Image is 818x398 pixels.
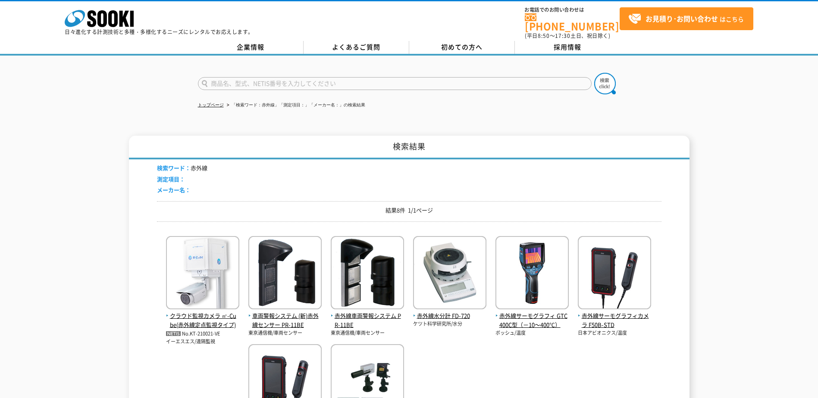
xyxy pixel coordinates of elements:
span: 初めての方へ [441,42,483,52]
a: 赤外線車両警報システム PR-11BE [331,302,404,329]
strong: お見積り･お問い合わせ [646,13,718,24]
p: イーエスエス/遠隔監視 [166,338,239,345]
span: はこちら [628,12,744,25]
img: ㎥-Cube(赤外線定点監視タイプ) [166,236,239,311]
span: 赤外線サーモグラフィ GTC400C型（－10～400℃） [495,311,569,330]
li: 「検索ワード：赤外線」「測定項目：」「メーカー名：」の検索結果 [225,101,365,110]
a: 車両警報システム (新)赤外線センサー PR-11BE [248,302,322,329]
span: 測定項目： [157,175,185,183]
p: 日々進化する計測技術と多種・多様化するニーズにレンタルでお応えします。 [65,29,254,34]
p: 結果8件 1/1ページ [157,206,661,215]
span: 赤外線車両警報システム PR-11BE [331,311,404,330]
a: 企業情報 [198,41,304,54]
a: 赤外線サーモグラフィカメラ F50B-STD [578,302,651,329]
a: 採用情報 [515,41,621,54]
span: 8:50 [538,32,550,40]
span: 赤外線水分計 FD-720 [413,311,486,320]
span: お電話でのお問い合わせは [525,7,620,12]
span: 17:30 [555,32,570,40]
p: 東京通信機/車両センサー [331,330,404,337]
span: (平日 ～ 土日、祝日除く) [525,32,610,40]
a: クラウド監視カメラ ㎥-Cube(赤外線定点監視タイプ) [166,302,239,329]
p: No.KT-210021-VE [166,330,239,339]
p: 東京通信機/車両センサー [248,330,322,337]
a: 初めての方へ [409,41,515,54]
h1: 検索結果 [129,136,690,159]
span: メーカー名： [157,186,191,194]
span: クラウド監視カメラ ㎥-Cube(赤外線定点監視タイプ) [166,311,239,330]
a: 赤外線サーモグラフィ GTC400C型（－10～400℃） [495,302,569,329]
p: ケツト科学研究所/水分 [413,320,486,328]
a: よくあるご質問 [304,41,409,54]
img: btn_search.png [594,73,616,94]
a: 赤外線水分計 FD-720 [413,302,486,320]
a: トップページ [198,103,224,107]
span: 車両警報システム (新)赤外線センサー PR-11BE [248,311,322,330]
p: ボッシュ/温度 [495,330,569,337]
img: FD-720 [413,236,486,311]
p: 日本アビオニクス/温度 [578,330,651,337]
span: 検索ワード： [157,164,191,172]
img: F50B-STD [578,236,651,311]
li: 赤外線 [157,164,207,173]
img: (新)赤外線センサー PR-11BE [248,236,322,311]
img: PR-11BE [331,236,404,311]
a: [PHONE_NUMBER] [525,13,620,31]
img: GTC400C型（－10～400℃） [495,236,569,311]
a: お見積り･お問い合わせはこちら [620,7,753,30]
span: 赤外線サーモグラフィカメラ F50B-STD [578,311,651,330]
input: 商品名、型式、NETIS番号を入力してください [198,77,592,90]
